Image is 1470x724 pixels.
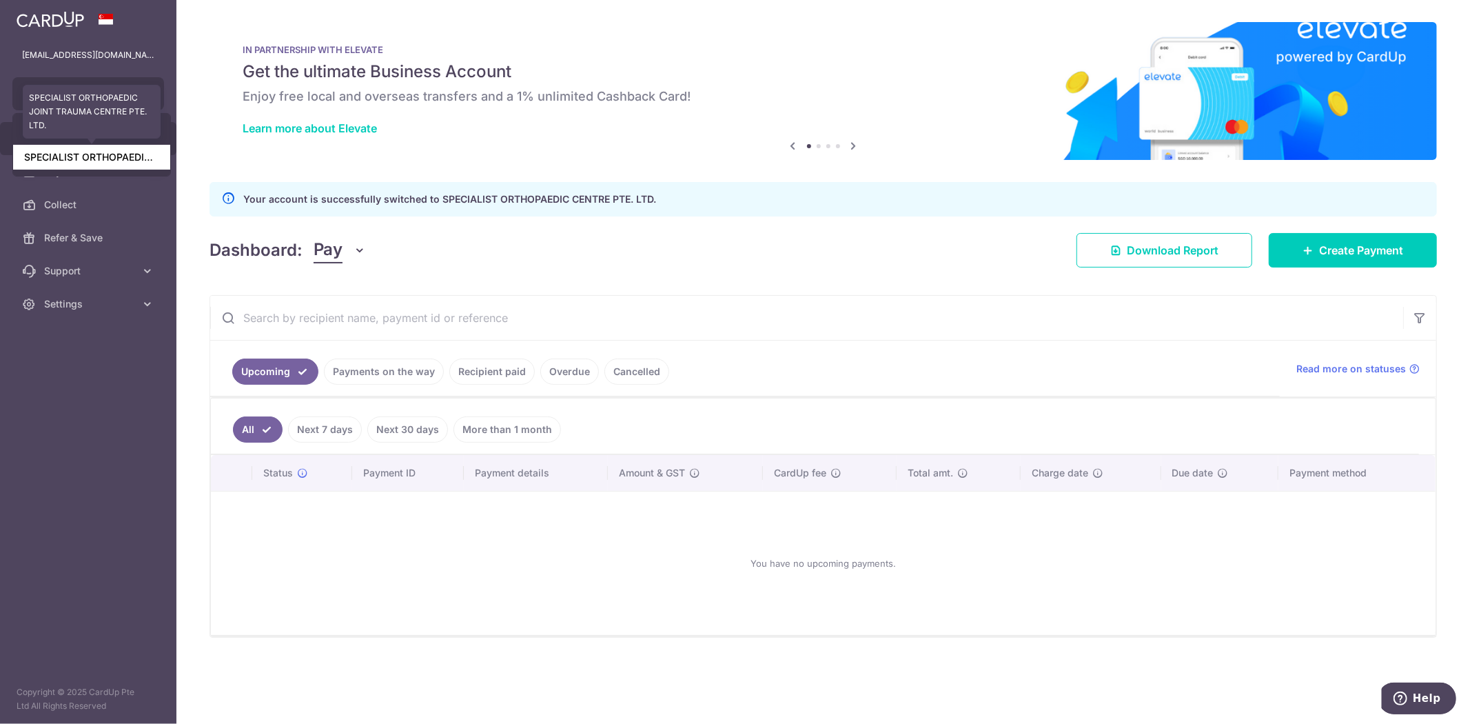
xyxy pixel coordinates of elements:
a: More than 1 month [453,416,561,443]
img: Renovation banner [210,22,1437,160]
span: Amount & GST [619,466,685,480]
th: Payment details [464,455,609,491]
button: Pay [314,237,367,263]
th: Payment method [1278,455,1436,491]
span: Create Payment [1319,242,1403,259]
a: Recipient paid [449,359,535,385]
a: Create Payment [1269,233,1437,268]
h4: Dashboard: [210,238,303,263]
a: Learn more about Elevate [243,121,377,135]
button: SPECIALIST ORTHOPAEDIC CENTRE PTE. LTD. [12,77,164,110]
a: Payments on the way [324,359,444,385]
span: Collect [44,198,135,212]
a: SPECIALIST ORTHOPAEDIC JOINT TRAUMA CENTRE PTE. LTD. [13,145,170,170]
a: Overdue [540,359,599,385]
a: All [233,416,283,443]
span: Due date [1172,466,1214,480]
span: CardUp fee [774,466,826,480]
span: Download Report [1127,242,1218,259]
span: Charge date [1032,466,1088,480]
a: Upcoming [232,359,318,385]
span: Refer & Save [44,231,135,245]
p: [EMAIL_ADDRESS][DOMAIN_NAME] [22,48,154,62]
a: Read more on statuses [1296,362,1420,376]
ul: SPECIALIST ORTHOPAEDIC CENTRE PTE. LTD. [12,113,171,177]
span: Status [263,466,293,480]
span: Help [31,10,59,22]
a: SPECIALIST ORTHOPAEDIC CENTRE PTE. LTD. [13,117,170,141]
th: Payment ID [352,455,464,491]
a: Next 30 days [367,416,448,443]
span: Settings [44,297,135,311]
span: Pay [314,237,343,263]
a: Download Report [1076,233,1252,268]
h6: Enjoy free local and overseas transfers and a 1% unlimited Cashback Card! [243,88,1404,105]
a: Next 7 days [288,416,362,443]
div: SPECIALIST ORTHOPAEDIC JOINT TRAUMA CENTRE PTE. LTD. [23,85,161,139]
span: Support [44,264,135,278]
p: IN PARTNERSHIP WITH ELEVATE [243,44,1404,55]
iframe: Opens a widget where you can find more information [1382,683,1456,717]
span: Read more on statuses [1296,362,1406,376]
input: Search by recipient name, payment id or reference [210,296,1403,340]
a: Cancelled [604,359,669,385]
p: Your account is successfully switched to SPECIALIST ORTHOPAEDIC CENTRE PTE. LTD. [243,191,656,208]
span: Total amt. [908,466,953,480]
h5: Get the ultimate Business Account [243,61,1404,83]
div: You have no upcoming payments. [227,503,1419,624]
img: CardUp [17,11,84,28]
